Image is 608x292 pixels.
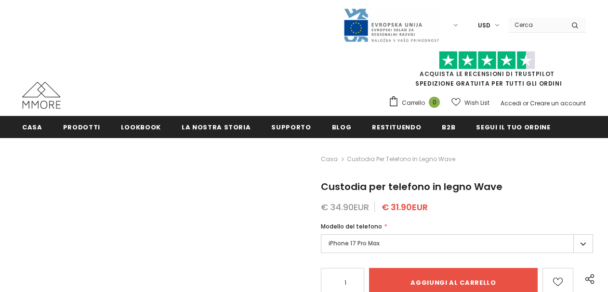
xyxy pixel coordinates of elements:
[420,70,555,78] a: Acquista le recensioni di TrustPilot
[321,153,338,165] a: Casa
[321,234,593,253] label: iPhone 17 Pro Max
[347,153,455,165] span: Custodia per telefono in legno Wave
[388,96,445,110] a: Carrello 0
[523,99,529,107] span: or
[121,116,161,138] a: Lookbook
[22,123,42,132] span: Casa
[121,123,161,132] span: Lookbook
[63,123,100,132] span: Prodotti
[478,21,490,30] span: USD
[439,51,535,70] img: Fidati di Pilot Stars
[476,116,550,138] a: Segui il tuo ordine
[271,123,311,132] span: supporto
[476,123,550,132] span: Segui il tuo ordine
[451,94,489,111] a: Wish List
[402,98,425,108] span: Carrello
[321,201,369,213] span: € 34.90EUR
[530,99,586,107] a: Creare un account
[388,55,586,88] span: SPEDIZIONE GRATUITA PER TUTTI GLI ORDINI
[343,21,439,29] a: Javni Razpis
[509,18,564,32] input: Search Site
[271,116,311,138] a: supporto
[464,98,489,108] span: Wish List
[321,180,502,193] span: Custodia per telefono in legno Wave
[22,116,42,138] a: Casa
[372,123,421,132] span: Restituendo
[382,201,428,213] span: € 31.90EUR
[343,8,439,43] img: Javni Razpis
[182,123,251,132] span: La nostra storia
[501,99,521,107] a: Accedi
[63,116,100,138] a: Prodotti
[22,82,61,109] img: Casi MMORE
[321,222,382,230] span: Modello del telefono
[442,123,455,132] span: B2B
[332,123,352,132] span: Blog
[182,116,251,138] a: La nostra storia
[332,116,352,138] a: Blog
[442,116,455,138] a: B2B
[372,116,421,138] a: Restituendo
[429,97,440,108] span: 0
